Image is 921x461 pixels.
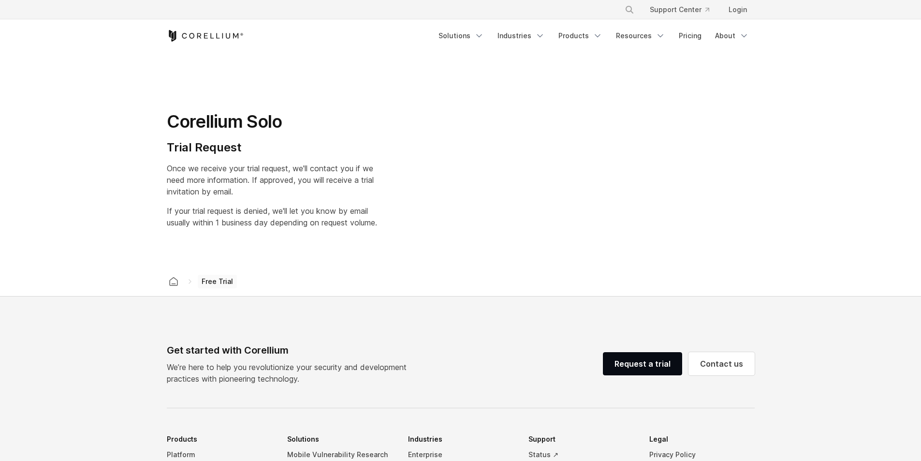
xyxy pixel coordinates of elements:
[167,164,374,196] span: Once we receive your trial request, we'll contact you if we need more information. If approved, y...
[433,27,490,45] a: Solutions
[709,27,755,45] a: About
[167,343,414,357] div: Get started with Corellium
[433,27,755,45] div: Navigation Menu
[198,275,237,288] span: Free Trial
[167,111,377,133] h1: Corellium Solo
[167,206,377,227] span: If your trial request is denied, we'll let you know by email usually within 1 business day depend...
[167,30,244,42] a: Corellium Home
[621,1,638,18] button: Search
[673,27,707,45] a: Pricing
[642,1,717,18] a: Support Center
[167,361,414,385] p: We’re here to help you revolutionize your security and development practices with pioneering tech...
[553,27,608,45] a: Products
[688,352,755,375] a: Contact us
[165,275,182,288] a: Corellium home
[613,1,755,18] div: Navigation Menu
[721,1,755,18] a: Login
[603,352,682,375] a: Request a trial
[610,27,671,45] a: Resources
[167,140,377,155] h4: Trial Request
[492,27,551,45] a: Industries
